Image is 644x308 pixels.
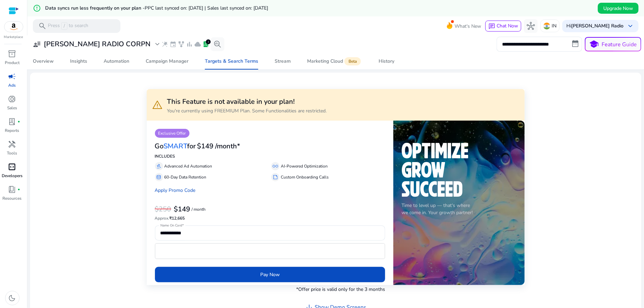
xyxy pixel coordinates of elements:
[61,22,67,30] span: /
[8,294,16,302] span: dark_mode
[402,202,517,216] p: Time to level up — that's where we come in. Your growth partner!
[5,127,19,134] p: Reports
[589,39,599,49] span: school
[3,195,22,201] p: Resources
[379,59,394,64] div: History
[281,163,328,169] p: AI-Powered Optimization
[7,150,17,156] p: Tools
[527,22,535,30] span: hub
[167,107,327,114] p: You're currently using FREEMIUM Plan. Some Functionalities are restricted.
[2,173,23,179] p: Developers
[161,41,168,48] span: wand_stars
[8,185,16,194] span: book_4
[18,188,21,191] span: fiber_manual_record
[192,207,206,212] p: / month
[70,59,87,64] div: Insights
[7,105,17,111] p: Sales
[156,174,162,180] span: database
[164,141,187,151] span: SMART
[155,129,189,138] p: Exclusive Offer
[5,60,19,66] p: Product
[626,22,634,30] span: keyboard_arrow_down
[260,271,280,278] span: Pay Now
[273,174,278,180] span: summarize
[296,286,385,293] p: *Offer price is valid only for the 3 months
[344,57,361,65] span: Beta
[165,163,212,169] p: Advanced Ad Automation
[8,118,16,126] span: lab_profile
[8,72,16,81] span: campaign
[152,99,163,110] span: warning
[45,5,268,11] h5: Data syncs run less frequently on your plan -
[202,41,209,48] span: lab_profile
[4,22,23,32] img: amazon.svg
[497,23,518,29] span: Chat Now
[211,37,224,51] button: search_insights
[275,59,291,64] div: Stream
[155,142,196,150] h3: Go for
[455,20,481,32] span: What's New
[197,142,240,150] h3: $149 /month*
[145,5,268,11] span: PPC last synced on: [DATE] | Sales last synced on: [DATE]
[552,20,556,32] p: IN
[281,174,329,180] p: Custom Onboarding Calls
[155,216,385,221] h6: ₹12,665
[8,140,16,148] span: handyman
[602,40,637,49] p: Feature Guide
[307,59,362,64] div: Marketing Cloud
[488,23,495,30] span: chat
[4,35,23,40] p: Marketplace
[48,22,88,30] p: Press to search
[33,4,41,12] mat-icon: error_outline
[524,19,538,33] button: hub
[33,40,41,48] span: user_attributes
[585,37,641,51] button: schoolFeature Guide
[165,174,207,180] p: 60-Day Data Retention
[44,40,150,48] h3: [PERSON_NAME] RADIO CORPN
[566,24,623,28] p: Hi
[156,163,162,169] span: gavel
[33,59,54,64] div: Overview
[155,153,385,159] p: INCLUDES
[485,21,521,32] button: chatChat Now
[186,41,193,48] span: bar_chart
[159,244,381,258] iframe: Secure card payment input frame
[155,215,170,221] span: Approx.
[153,40,161,48] span: expand_more
[603,5,633,12] span: Upgrade Now
[167,98,327,106] h3: This Feature is not available in your plan!
[273,163,278,169] span: all_inclusive
[598,3,639,14] button: Upgrade Now
[543,23,550,29] img: in.svg
[155,267,385,282] button: Pay Now
[174,205,190,214] b: $149
[18,120,21,123] span: fiber_manual_record
[8,163,16,171] span: code_blocks
[38,22,47,30] span: search
[8,95,16,103] span: donut_small
[104,59,129,64] div: Automation
[206,39,211,44] div: 1
[205,59,258,64] div: Targets & Search Terms
[213,40,222,48] span: search_insights
[178,41,185,48] span: family_history
[170,41,176,48] span: event
[146,59,188,64] div: Campaign Manager
[155,205,171,213] h3: $250
[9,82,16,88] p: Ads
[571,23,623,29] b: [PERSON_NAME] Radio
[155,187,196,194] a: Apply Promo Code
[8,50,16,58] span: inventory_2
[160,223,182,228] mat-label: Name On Card
[194,41,201,48] span: cloud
